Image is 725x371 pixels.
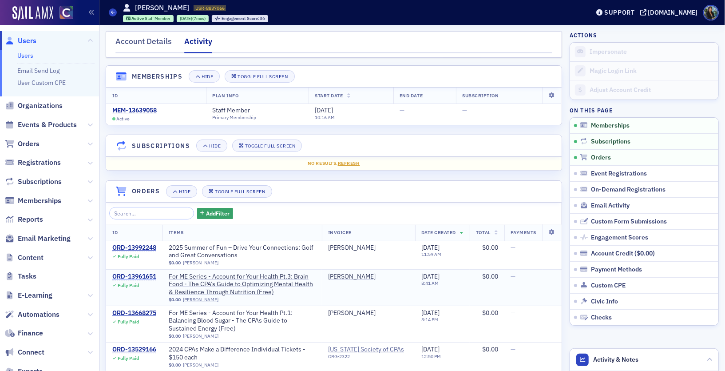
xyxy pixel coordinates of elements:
[482,243,498,251] span: $0.00
[328,346,409,363] span: Colorado Society of CPAs
[482,309,498,317] span: $0.00
[591,314,612,322] span: Checks
[591,170,647,178] span: Event Registrations
[118,319,139,325] div: Fully Paid
[591,138,630,146] span: Subscriptions
[169,309,316,333] span: For ME Series - Account for Your Health Pt.1: Balancing Blood Sugar - The CPAs Guide to Sustained...
[604,8,635,16] div: Support
[215,189,265,194] div: Toggle Full Screen
[648,8,698,16] div: [DOMAIN_NAME]
[5,36,36,46] a: Users
[18,120,77,130] span: Events & Products
[59,6,73,20] img: SailAMX
[112,107,157,115] a: MEM-13639058
[18,139,40,149] span: Orders
[180,16,192,21] span: [DATE]
[222,16,260,21] span: Engagement Score :
[112,160,555,167] div: No results.
[18,253,44,263] span: Content
[18,310,59,319] span: Automations
[169,346,316,361] a: 2024 CPAs Make a Difference Individual Tickets - $150 each
[315,106,333,114] span: [DATE]
[462,92,499,99] span: Subscription
[17,79,66,87] a: User Custom CPE
[118,355,139,361] div: Fully Paid
[225,70,295,83] button: Toggle Full Screen
[197,208,234,219] button: AddFilter
[482,272,498,280] span: $0.00
[315,92,343,99] span: Start Date
[169,333,181,339] span: $0.00
[112,273,156,281] a: ORD-13961651
[591,282,626,290] span: Custom CPE
[238,74,288,79] div: Toggle Full Screen
[169,297,181,303] span: $0.00
[328,244,376,252] a: [PERSON_NAME]
[109,207,194,219] input: Search…
[421,272,440,280] span: [DATE]
[209,144,221,148] div: Hide
[328,309,376,317] a: [PERSON_NAME]
[115,36,172,52] div: Account Details
[328,244,409,252] span: Brenda Astorga
[462,106,467,114] span: —
[18,158,61,168] span: Registrations
[135,3,189,13] h1: [PERSON_NAME]
[202,185,272,198] button: Toggle Full Screen
[5,120,77,130] a: Events & Products
[232,140,302,152] button: Toggle Full Screen
[421,251,441,257] time: 11:59 AM
[18,291,52,300] span: E-Learning
[18,328,43,338] span: Finance
[703,5,719,20] span: Profile
[400,106,404,114] span: —
[328,346,409,354] span: Colorado Society of CPAs
[5,139,40,149] a: Orders
[591,266,642,274] span: Payment Methods
[328,273,409,281] span: Brenda Astorga
[590,86,714,94] div: Adjust Account Credit
[5,291,52,300] a: E-Learning
[591,122,630,130] span: Memberships
[5,310,59,319] a: Automations
[570,80,718,100] a: Adjust Account Credit
[132,141,190,151] h4: Subscriptions
[18,36,36,46] span: Users
[591,186,666,194] span: On-Demand Registrations
[591,298,618,306] span: Civic Info
[315,114,335,120] time: 10:16 AM
[591,250,655,258] div: Account Credit ( )
[196,140,227,152] button: Hide
[169,229,184,235] span: Items
[591,218,667,226] span: Custom Form Submissions
[5,347,44,357] a: Connect
[118,254,139,259] div: Fully Paid
[132,72,182,81] h4: Memberships
[126,16,171,21] a: Active Staff Member
[18,347,44,357] span: Connect
[5,328,43,338] a: Finance
[5,177,62,187] a: Subscriptions
[591,234,648,242] span: Engagement Scores
[18,271,36,281] span: Tasks
[53,6,73,21] a: View Homepage
[421,243,440,251] span: [DATE]
[18,101,63,111] span: Organizations
[421,345,440,353] span: [DATE]
[183,362,218,368] a: [PERSON_NAME]
[169,273,316,296] a: For ME Series - Account for Your Health Pt.3: Brain Food - The CPA’s Guide to Optimizing Mental H...
[18,196,61,206] span: Memberships
[12,6,53,20] img: SailAMX
[400,92,423,99] span: End Date
[169,244,316,259] a: 2025 Summer of Fun – Drive Your Connections: Golf and Great Conversations
[245,144,295,148] div: Toggle Full Screen
[421,280,439,286] time: 8:41 AM
[637,249,653,257] span: $0.00
[482,345,498,353] span: $0.00
[17,67,59,75] a: Email Send Log
[112,244,156,252] a: ORD-13992248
